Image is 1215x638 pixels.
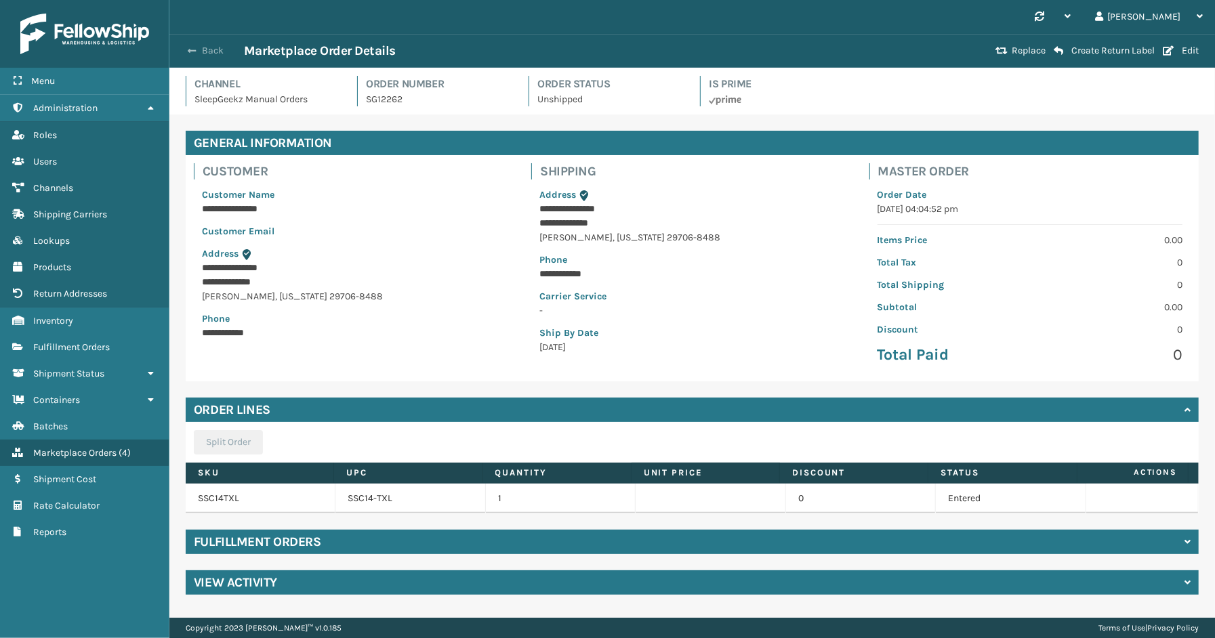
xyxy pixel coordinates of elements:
[1038,278,1182,292] p: 0
[1054,45,1063,56] i: Create Return Label
[186,131,1199,155] h4: General Information
[33,235,70,247] span: Lookups
[194,430,263,454] button: Split Order
[878,188,1182,202] p: Order Date
[1038,322,1182,337] p: 0
[495,467,619,479] label: Quantity
[941,467,1064,479] label: Status
[537,76,684,92] h4: Order Status
[539,303,844,318] p: -
[1159,45,1203,57] button: Edit
[486,484,636,513] td: 1
[878,202,1182,216] p: [DATE] 04:04:52 pm
[20,14,149,54] img: logo
[709,76,855,92] h4: Is Prime
[33,447,117,459] span: Marketplace Orders
[33,129,57,141] span: Roles
[539,253,844,267] p: Phone
[1050,45,1159,57] button: Create Return Label
[936,484,1086,513] td: Entered
[792,467,915,479] label: Discount
[878,278,1022,292] p: Total Shipping
[878,233,1022,247] p: Items Price
[1038,345,1182,365] p: 0
[202,289,507,303] p: [PERSON_NAME] , [US_STATE] 29706-8488
[1098,618,1199,638] div: |
[31,75,55,87] span: Menu
[366,92,512,106] p: SG12262
[194,76,341,92] h4: Channel
[33,421,68,432] span: Batches
[1163,46,1174,56] i: Edit
[194,534,321,550] h4: Fulfillment Orders
[203,163,515,179] h4: Customer
[33,473,96,485] span: Shipment Cost
[1082,461,1186,484] span: Actions
[33,261,71,273] span: Products
[33,288,107,299] span: Return Addresses
[202,188,507,202] p: Customer Name
[33,394,80,406] span: Containers
[539,289,844,303] p: Carrier Service
[1038,233,1182,247] p: 0.00
[335,484,485,513] td: SSC14-TXL
[33,156,57,167] span: Users
[194,402,270,418] h4: Order Lines
[1147,623,1199,633] a: Privacy Policy
[1038,300,1182,314] p: 0.00
[878,300,1022,314] p: Subtotal
[1098,623,1145,633] a: Terms of Use
[346,467,470,479] label: UPC
[186,618,342,638] p: Copyright 2023 [PERSON_NAME]™ v 1.0.185
[878,255,1022,270] p: Total Tax
[539,189,576,200] span: Address
[540,163,852,179] h4: Shipping
[33,182,73,194] span: Channels
[33,341,110,353] span: Fulfillment Orders
[119,447,131,459] span: ( 4 )
[539,340,844,354] p: [DATE]
[202,312,507,326] p: Phone
[537,92,684,106] p: Unshipped
[194,92,341,106] p: SleepGeekz Manual Orders
[878,345,1022,365] p: Total Paid
[33,315,73,326] span: Inventory
[202,224,507,238] p: Customer Email
[1038,255,1182,270] p: 0
[539,326,844,340] p: Ship By Date
[244,43,396,59] h3: Marketplace Order Details
[33,102,98,114] span: Administration
[33,368,104,379] span: Shipment Status
[539,230,844,244] p: [PERSON_NAME] , [US_STATE] 29706-8488
[198,467,321,479] label: SKU
[366,76,512,92] h4: Order Number
[198,492,239,504] a: SSC14TXL
[878,322,1022,337] p: Discount
[182,45,244,57] button: Back
[202,248,239,259] span: Address
[786,484,936,513] td: 0
[878,163,1191,179] h4: Master Order
[33,526,66,538] span: Reports
[194,574,277,591] h4: View Activity
[33,500,100,511] span: Rate Calculator
[644,467,767,479] label: Unit Price
[991,45,1050,57] button: Replace
[995,46,1008,56] i: Replace
[33,209,107,220] span: Shipping Carriers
